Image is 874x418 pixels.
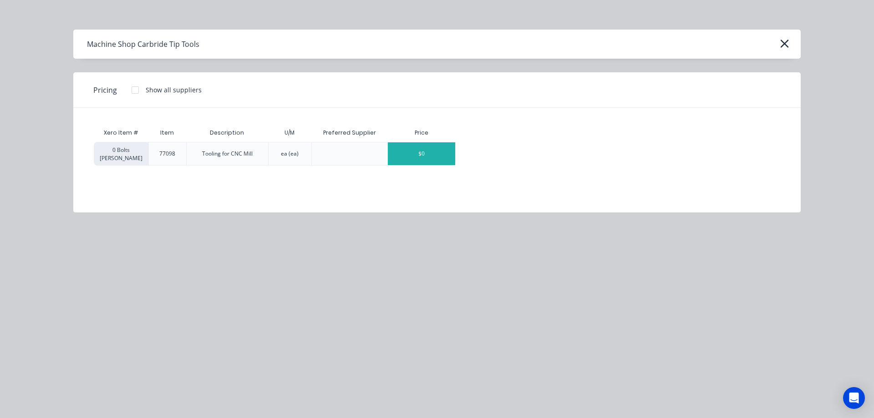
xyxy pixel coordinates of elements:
div: ea (ea) [281,150,299,158]
span: Pricing [93,85,117,96]
div: Price [387,124,456,142]
div: 77098 [159,150,175,158]
div: Description [203,121,251,144]
div: Show all suppliers [146,85,202,95]
div: Item [153,121,181,144]
div: Preferred Supplier [316,121,383,144]
div: $0 [388,142,455,165]
div: Machine Shop Carbride Tip Tools [87,39,199,50]
div: U/M [277,121,302,144]
div: 0 Bolts [PERSON_NAME] [94,142,148,166]
div: Xero Item # [94,124,148,142]
div: Open Intercom Messenger [843,387,865,409]
div: Tooling for CNC Mill [202,150,253,158]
